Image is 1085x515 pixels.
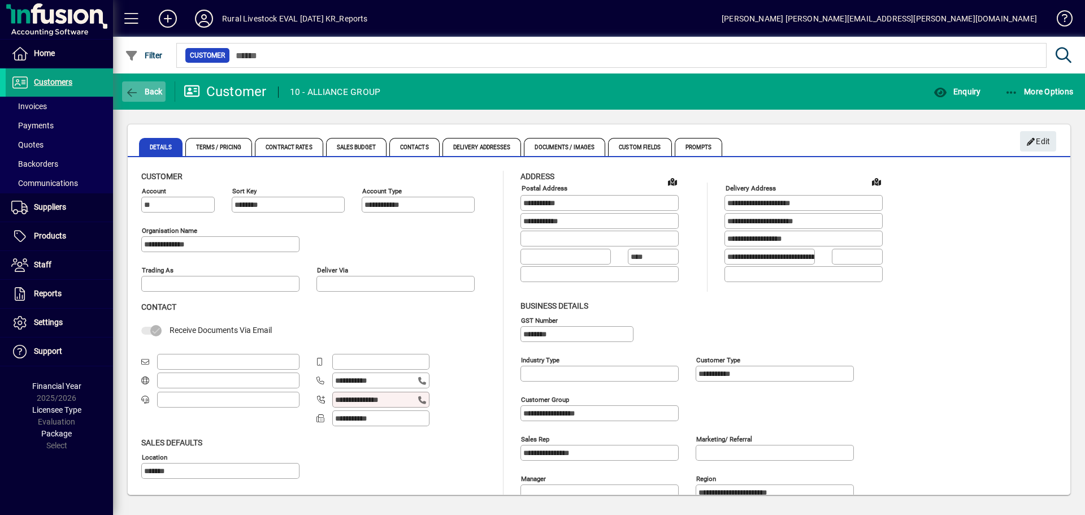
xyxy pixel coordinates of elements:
[521,435,549,443] mat-label: Sales rep
[6,193,113,222] a: Suppliers
[524,138,605,156] span: Documents / Images
[34,318,63,327] span: Settings
[290,83,381,101] div: 10 - ALLIANCE GROUP
[675,138,723,156] span: Prompts
[142,227,197,235] mat-label: Organisation name
[6,97,113,116] a: Invoices
[142,453,167,461] mat-label: Location
[696,435,752,443] mat-label: Marketing/ Referral
[122,45,166,66] button: Filter
[34,77,72,86] span: Customers
[696,474,716,482] mat-label: Region
[186,8,222,29] button: Profile
[34,49,55,58] span: Home
[663,172,682,191] a: View on map
[521,356,559,363] mat-label: Industry type
[326,138,387,156] span: Sales Budget
[113,81,175,102] app-page-header-button: Back
[141,438,202,447] span: Sales defaults
[11,121,54,130] span: Payments
[232,187,257,195] mat-label: Sort key
[696,356,740,363] mat-label: Customer type
[867,172,886,191] a: View on map
[34,260,51,269] span: Staff
[125,87,163,96] span: Back
[190,50,225,61] span: Customer
[142,187,166,195] mat-label: Account
[521,316,558,324] mat-label: GST Number
[32,382,81,391] span: Financial Year
[141,302,176,311] span: Contact
[34,289,62,298] span: Reports
[34,231,66,240] span: Products
[6,40,113,68] a: Home
[520,172,554,181] span: Address
[11,179,78,188] span: Communications
[934,87,980,96] span: Enquiry
[185,138,253,156] span: Terms / Pricing
[6,135,113,154] a: Quotes
[41,429,72,438] span: Package
[608,138,671,156] span: Custom Fields
[11,102,47,111] span: Invoices
[6,309,113,337] a: Settings
[139,138,183,156] span: Details
[11,140,44,149] span: Quotes
[1005,87,1074,96] span: More Options
[722,10,1037,28] div: [PERSON_NAME] [PERSON_NAME][EMAIL_ADDRESS][PERSON_NAME][DOMAIN_NAME]
[521,474,546,482] mat-label: Manager
[6,116,113,135] a: Payments
[1002,81,1077,102] button: More Options
[11,159,58,168] span: Backorders
[184,83,267,101] div: Customer
[389,138,440,156] span: Contacts
[255,138,323,156] span: Contract Rates
[6,337,113,366] a: Support
[34,202,66,211] span: Suppliers
[142,266,173,274] mat-label: Trading as
[521,395,569,403] mat-label: Customer group
[141,172,183,181] span: Customer
[6,251,113,279] a: Staff
[1026,132,1051,151] span: Edit
[1020,131,1056,152] button: Edit
[317,266,348,274] mat-label: Deliver via
[6,222,113,250] a: Products
[222,10,368,28] div: Rural Livestock EVAL [DATE] KR_Reports
[520,301,588,310] span: Business details
[6,174,113,193] a: Communications
[6,280,113,308] a: Reports
[122,81,166,102] button: Back
[170,326,272,335] span: Receive Documents Via Email
[32,405,81,414] span: Licensee Type
[6,154,113,174] a: Backorders
[931,81,983,102] button: Enquiry
[125,51,163,60] span: Filter
[442,138,522,156] span: Delivery Addresses
[150,8,186,29] button: Add
[34,347,62,356] span: Support
[1048,2,1071,39] a: Knowledge Base
[362,187,402,195] mat-label: Account Type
